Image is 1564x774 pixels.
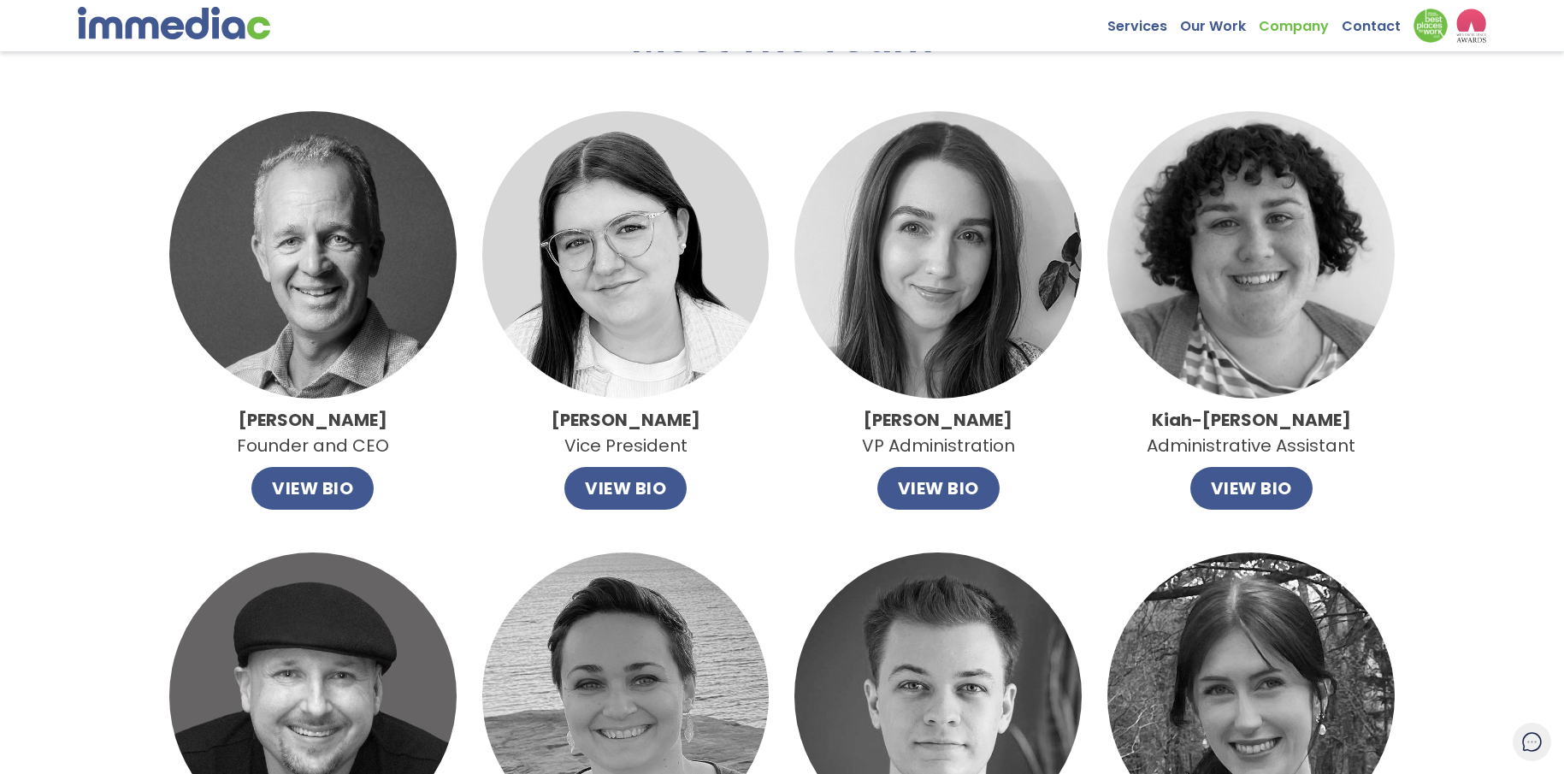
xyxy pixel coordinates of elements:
a: Contact [1342,9,1414,35]
img: Down [1414,9,1448,43]
h2: Meet The Team [631,17,933,60]
button: VIEW BIO [1190,467,1313,510]
a: Services [1107,9,1180,35]
img: imageedit_1_9466638877.jpg [1107,111,1395,399]
img: Catlin.jpg [482,111,770,399]
p: VP Administration [862,407,1015,458]
img: Alley.jpg [794,111,1082,399]
img: immediac [78,7,270,39]
strong: [PERSON_NAME] [864,408,1012,432]
p: Vice President [552,407,700,458]
button: VIEW BIO [564,467,687,510]
button: VIEW BIO [251,467,374,510]
a: Company [1259,9,1342,35]
p: Administrative Assistant [1147,407,1355,458]
button: VIEW BIO [877,467,1000,510]
p: Founder and CEO [237,407,389,458]
strong: Kiah-[PERSON_NAME] [1152,408,1351,432]
img: logo2_wea_nobg.webp [1456,9,1486,43]
a: Our Work [1180,9,1259,35]
img: John.jpg [169,111,457,399]
strong: [PERSON_NAME] [552,408,700,432]
strong: [PERSON_NAME] [239,408,387,432]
